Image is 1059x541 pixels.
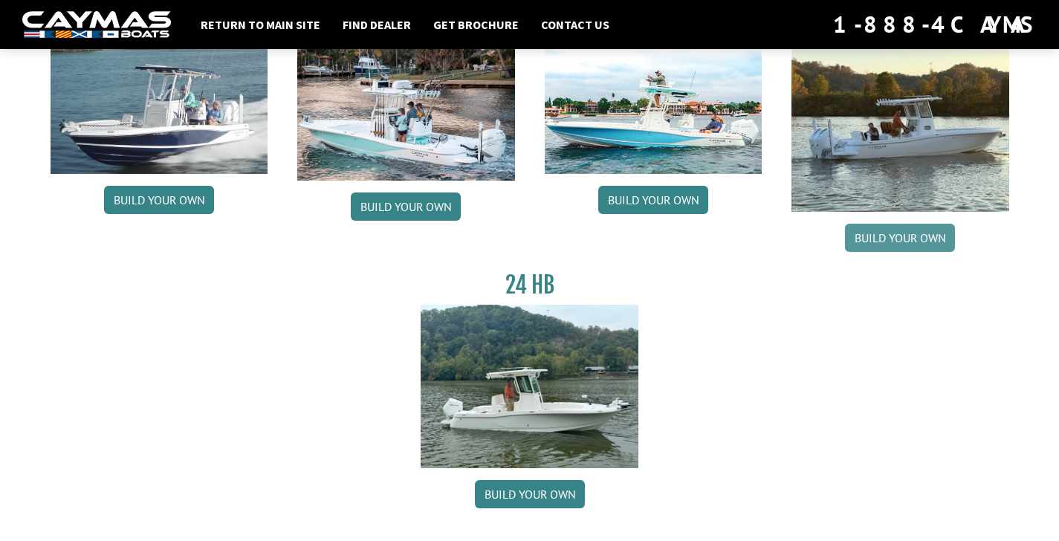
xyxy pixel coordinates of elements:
[421,271,638,299] h3: 24 HB
[845,224,955,252] a: Build your own
[791,49,1009,212] img: 291_Thumbnail.jpg
[545,49,762,174] img: 28-hb-twin.jpg
[598,186,708,214] a: Build your own
[475,480,585,508] a: Build your own
[426,15,526,34] a: Get Brochure
[335,15,418,34] a: Find Dealer
[104,186,214,214] a: Build your own
[534,15,617,34] a: Contact Us
[833,8,1037,41] div: 1-888-4CAYMAS
[22,11,171,39] img: white-logo-c9c8dbefe5ff5ceceb0f0178aa75bf4bb51f6bca0971e226c86eb53dfe498488.png
[51,49,268,174] img: 26_new_photo_resized.jpg
[193,15,328,34] a: Return to main site
[297,49,515,181] img: 28_hb_thumbnail_for_caymas_connect.jpg
[421,305,638,467] img: 24_HB_thumbnail.jpg
[351,192,461,221] a: Build your own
